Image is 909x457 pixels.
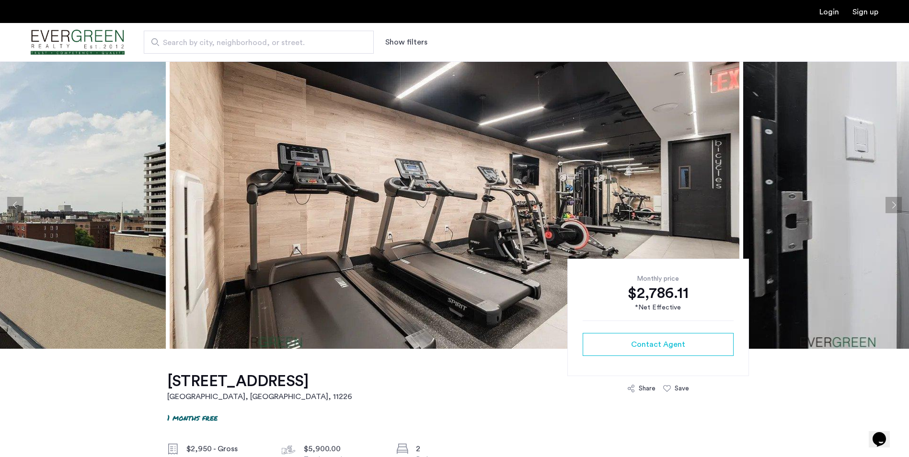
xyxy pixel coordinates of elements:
[631,339,685,350] span: Contact Agent
[167,372,352,391] h1: [STREET_ADDRESS]
[852,8,878,16] a: Registration
[675,384,689,393] div: Save
[167,372,352,402] a: [STREET_ADDRESS][GEOGRAPHIC_DATA], [GEOGRAPHIC_DATA], 11226
[304,443,384,455] div: $5,900.00
[583,333,734,356] button: button
[639,384,656,393] div: Share
[583,274,734,284] div: Monthly price
[583,303,734,313] div: *Net Effective
[869,419,899,447] iframe: chat widget
[186,443,267,455] div: $2,950 - Gross
[583,284,734,303] div: $2,786.11
[167,412,218,423] p: 1 months free
[886,197,902,213] button: Next apartment
[819,8,839,16] a: Login
[31,24,125,60] a: Cazamio Logo
[170,61,739,349] img: apartment
[7,197,23,213] button: Previous apartment
[416,443,496,455] div: 2
[144,31,374,54] input: Apartment Search
[167,391,352,402] h2: [GEOGRAPHIC_DATA], [GEOGRAPHIC_DATA] , 11226
[31,24,125,60] img: logo
[163,37,347,48] span: Search by city, neighborhood, or street.
[385,36,427,48] button: Show or hide filters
